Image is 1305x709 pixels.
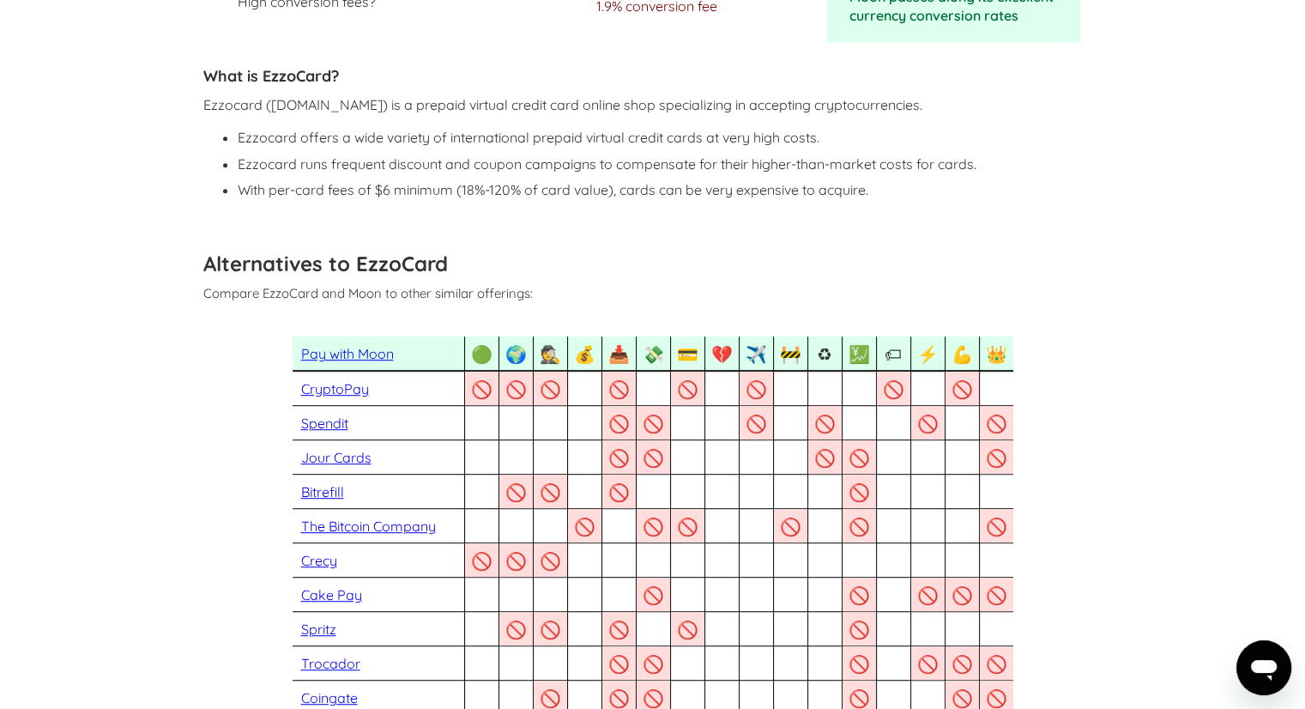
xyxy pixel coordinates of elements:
h4: What is EzzoCard? [203,66,1103,87]
a: Jour Cards [301,449,372,466]
h3: Alternatives to EzzoCard [203,251,1103,276]
li: With per-card fees of $6 minimum (18%-120% of card value), cards can be very expensive to acquire. [238,179,1103,202]
a: Cake Pay [301,586,362,603]
p: Compare EzzoCard and Moon to other similar offerings: [203,285,1103,302]
a: CryptoPay [301,380,369,397]
a: Bitrefill [301,483,344,500]
a: Coingate [301,689,358,706]
a: Spendit [301,415,348,432]
a: Pay with Moon [301,345,394,362]
li: Ezzocard offers a wide variety of international prepaid virtual credit cards at very high costs. [238,127,1103,149]
a: Spritz [301,621,336,638]
iframe: Button to launch messaging window [1236,640,1291,695]
li: Ezzocard runs frequent discount and coupon campaigns to compensate for their higher-than-market c... [238,154,1103,176]
p: Ezzocard ([DOMAIN_NAME]) is a prepaid virtual credit card online shop specializing in accepting c... [203,95,1103,114]
a: Trocador [301,655,360,672]
a: Crecy [301,552,337,569]
a: The Bitcoin Company [301,518,436,535]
